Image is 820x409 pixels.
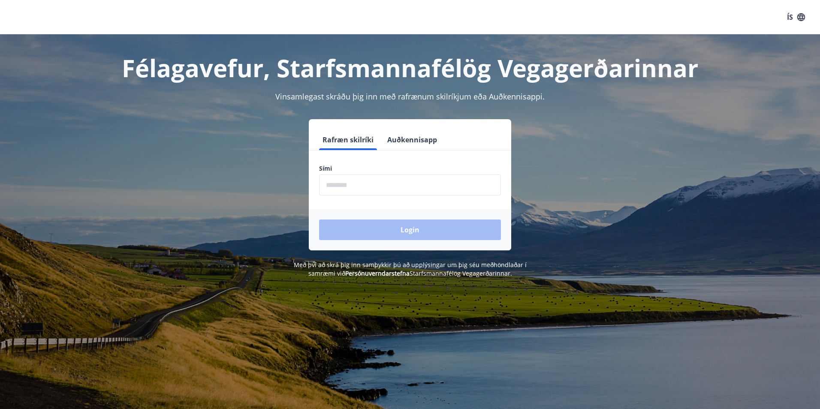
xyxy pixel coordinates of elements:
a: Persónuverndarstefna [345,269,410,277]
h1: Félagavefur, Starfsmannafélög Vegagerðarinnar [112,51,708,84]
label: Sími [319,164,501,173]
button: Auðkennisapp [384,129,440,150]
span: Vinsamlegast skráðu þig inn með rafrænum skilríkjum eða Auðkennisappi. [275,91,545,102]
span: Með því að skrá þig inn samþykkir þú að upplýsingar um þig séu meðhöndlaðar í samræmi við Starfsm... [294,261,527,277]
button: ÍS [782,9,810,25]
button: Rafræn skilríki [319,129,377,150]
